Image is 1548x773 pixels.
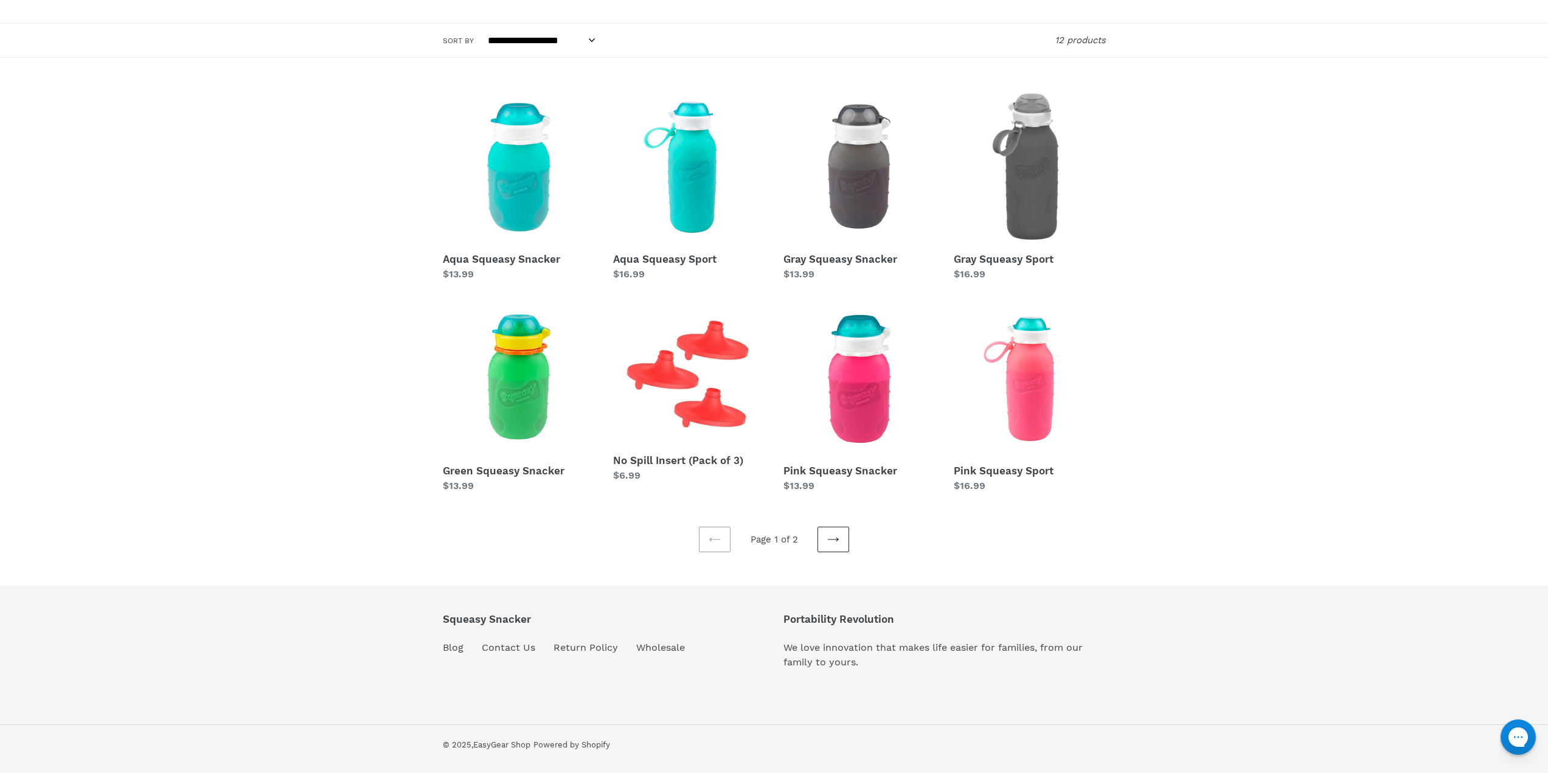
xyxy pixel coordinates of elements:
[443,613,685,625] p: Squeasy Snacker
[443,740,530,749] small: © 2025,
[473,740,530,749] a: EasyGear Shop
[443,35,474,46] label: Sort by
[636,642,685,653] a: Wholesale
[482,642,535,653] a: Contact Us
[734,533,814,547] li: Page 1 of 2
[443,642,463,653] a: Blog
[783,613,1106,625] p: Portability Revolution
[783,640,1106,670] p: We love innovation that makes life easier for families, from our family to yours.
[533,740,610,749] a: Powered by Shopify
[1055,35,1106,46] span: 12 products
[554,642,618,653] a: Return Policy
